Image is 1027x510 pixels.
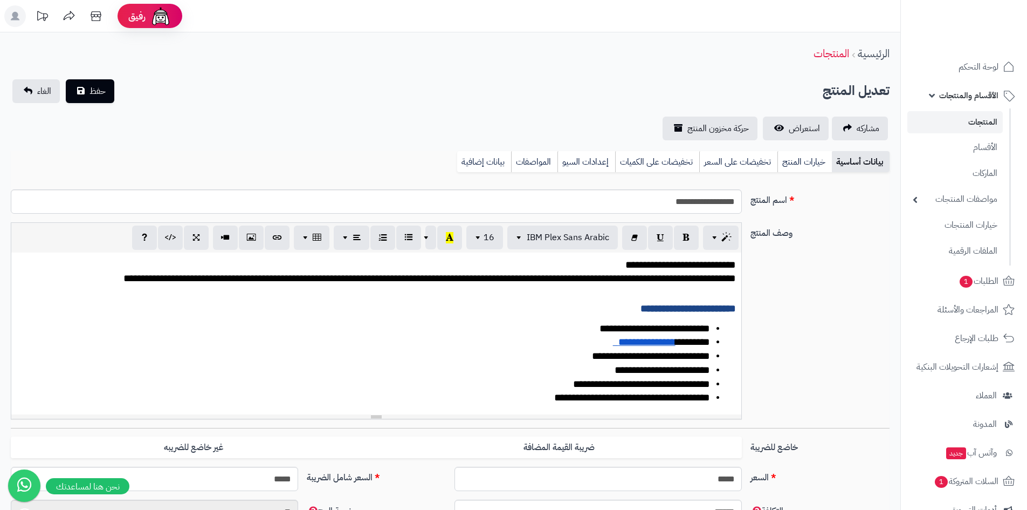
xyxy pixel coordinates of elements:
[12,79,60,103] a: الغاء
[907,240,1003,263] a: الملفات الرقمية
[66,79,114,103] button: حفظ
[11,437,376,459] label: غير خاضع للضريبه
[746,467,894,484] label: السعر
[959,59,998,74] span: لوحة التحكم
[376,437,742,459] label: ضريبة القيمة المضافة
[907,325,1021,351] a: طلبات الإرجاع
[916,359,998,375] span: إشعارات التحويلات البنكية
[857,122,879,135] span: مشاركه
[507,226,618,249] button: IBM Plex Sans Arabic
[699,151,777,173] a: تخفيضات على السعر
[973,417,997,432] span: المدونة
[746,437,894,454] label: خاضع للضريبة
[976,388,997,403] span: العملاء
[746,222,894,240] label: وصف المنتج
[687,122,749,135] span: حركة مخزون المنتج
[907,440,1021,466] a: وآتس آبجديد
[777,151,832,173] a: خيارات المنتج
[858,45,890,62] a: الرئيسية
[907,268,1021,294] a: الطلبات1
[907,162,1003,185] a: الماركات
[823,80,890,102] h2: تعديل المنتج
[907,297,1021,323] a: المراجعات والأسئلة
[832,117,888,140] a: مشاركه
[814,45,849,62] a: المنتجات
[466,226,503,249] button: 16
[763,117,829,140] a: استعراض
[789,122,820,135] span: استعراض
[89,85,106,98] span: حفظ
[907,411,1021,437] a: المدونة
[907,383,1021,409] a: العملاء
[832,151,890,173] a: بيانات أساسية
[938,302,998,317] span: المراجعات والأسئلة
[457,151,511,173] a: بيانات إضافية
[907,136,1003,159] a: الأقسام
[946,447,966,459] span: جديد
[907,54,1021,80] a: لوحة التحكم
[945,445,997,460] span: وآتس آب
[907,188,1003,211] a: مواصفات المنتجات
[907,354,1021,380] a: إشعارات التحويلات البنكية
[302,467,450,484] label: السعر شامل الضريبة
[511,151,557,173] a: المواصفات
[746,189,894,207] label: اسم المنتج
[484,231,494,244] span: 16
[955,331,998,346] span: طلبات الإرجاع
[954,30,1017,53] img: logo-2.png
[939,88,998,103] span: الأقسام والمنتجات
[37,85,51,98] span: الغاء
[907,214,1003,237] a: خيارات المنتجات
[934,474,998,489] span: السلات المتروكة
[959,274,998,289] span: الطلبات
[150,5,171,27] img: ai-face.png
[615,151,699,173] a: تخفيضات على الكميات
[128,10,146,23] span: رفيق
[907,468,1021,494] a: السلات المتروكة1
[907,111,1003,133] a: المنتجات
[960,276,973,288] span: 1
[935,476,948,488] span: 1
[29,5,56,30] a: تحديثات المنصة
[557,151,615,173] a: إعدادات السيو
[527,231,609,244] span: IBM Plex Sans Arabic
[663,117,757,140] a: حركة مخزون المنتج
